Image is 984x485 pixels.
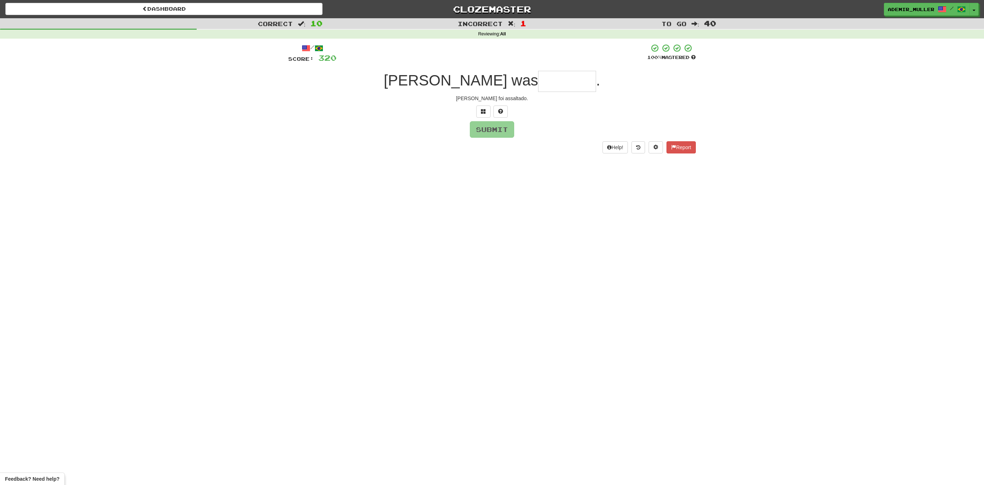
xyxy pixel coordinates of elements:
[631,141,645,153] button: Round history (alt+y)
[500,31,506,36] strong: All
[666,141,696,153] button: Report
[476,106,491,118] button: Switch sentence to multiple choice alt+p
[384,72,538,89] span: [PERSON_NAME] was
[596,72,600,89] span: .
[333,3,650,15] a: Clozemaster
[602,141,628,153] button: Help!
[310,19,323,28] span: 10
[258,20,293,27] span: Correct
[5,3,323,15] a: Dashboard
[508,21,516,27] span: :
[288,95,696,102] div: [PERSON_NAME] foi assaltado.
[458,20,503,27] span: Incorrect
[298,21,306,27] span: :
[288,44,336,53] div: /
[692,21,699,27] span: :
[288,56,314,62] span: Score:
[318,53,336,62] span: 320
[884,3,970,16] a: Ademir_Muller /
[888,6,934,13] span: Ademir_Muller
[493,106,508,118] button: Single letter hint - you only get 1 per sentence and score half the points! alt+h
[704,19,716,28] span: 40
[661,20,687,27] span: To go
[470,121,514,138] button: Submit
[5,475,59,482] span: Open feedback widget
[950,6,954,11] span: /
[520,19,526,28] span: 1
[647,54,661,60] span: 100 %
[647,54,696,61] div: Mastered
